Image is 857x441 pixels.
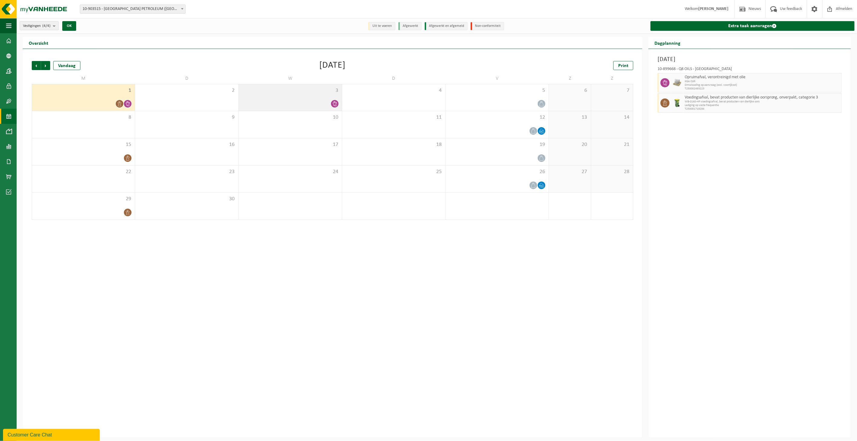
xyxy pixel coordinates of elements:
span: 1 [35,87,132,94]
button: Vestigingen(4/4) [20,21,59,30]
span: 14 [594,114,630,121]
span: 29 [35,196,132,202]
span: Vorige [32,61,41,70]
span: 9 [138,114,235,121]
span: 22 [35,169,132,175]
span: KGA Colli [685,80,840,83]
span: T250002493223 [685,87,840,91]
span: T250001719294 [685,107,840,111]
li: Non-conformiteit [471,22,504,30]
span: 18 [345,141,442,148]
span: Voedingsafval, bevat producten van dierlijke oorsprong, onverpakt, categorie 3 [685,95,840,100]
span: 26 [449,169,546,175]
img: LP-PA-00000-WDN-11 [673,78,682,87]
td: V [446,73,549,84]
iframe: chat widget [3,428,101,441]
span: 16 [138,141,235,148]
td: D [135,73,239,84]
span: 11 [345,114,442,121]
img: WB-0140-HPE-GN-50 [673,98,682,108]
h2: Overzicht [23,37,54,49]
span: 6 [552,87,588,94]
span: 21 [594,141,630,148]
h3: [DATE] [657,55,842,64]
h2: Dagplanning [648,37,687,49]
td: D [342,73,446,84]
span: 19 [449,141,546,148]
span: Omwisseling op aanvraag (excl. voorrijkost) [685,83,840,87]
span: 4 [345,87,442,94]
span: Opruimafval, verontreinigd met olie [685,75,840,80]
span: 5 [449,87,546,94]
count: (4/4) [42,24,50,28]
span: 30 [138,196,235,202]
button: OK [62,21,76,31]
span: 10-903515 - KUWAIT PETROLEUM (BELGIUM) NV - ANTWERPEN [80,5,185,13]
span: 23 [138,169,235,175]
span: Print [618,63,628,68]
span: 27 [552,169,588,175]
span: 13 [552,114,588,121]
span: 15 [35,141,132,148]
li: Afgewerkt en afgemeld [425,22,468,30]
span: 28 [594,169,630,175]
td: M [32,73,135,84]
span: 3 [242,87,339,94]
span: 12 [449,114,546,121]
a: Print [613,61,633,70]
li: Uit te voeren [368,22,395,30]
span: 8 [35,114,132,121]
div: [DATE] [320,61,346,70]
span: 24 [242,169,339,175]
div: Vandaag [53,61,80,70]
td: Z [591,73,633,84]
span: 17 [242,141,339,148]
td: Z [549,73,591,84]
strong: [PERSON_NAME] [698,7,729,11]
a: Extra taak aanvragen [651,21,855,31]
span: 20 [552,141,588,148]
span: 25 [345,169,442,175]
span: 10-903515 - KUWAIT PETROLEUM (BELGIUM) NV - ANTWERPEN [80,5,186,14]
span: 7 [594,87,630,94]
span: Lediging op vaste frequentie [685,104,840,107]
span: 2 [138,87,235,94]
span: Vestigingen [23,21,50,31]
span: WB-0140-HP voedingsafval, bevat producten van dierlijke oors [685,100,840,104]
td: W [239,73,342,84]
div: 10-899668 - Q8 OILS - [GEOGRAPHIC_DATA] [657,67,842,73]
span: Volgende [41,61,50,70]
li: Afgewerkt [398,22,422,30]
span: 10 [242,114,339,121]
